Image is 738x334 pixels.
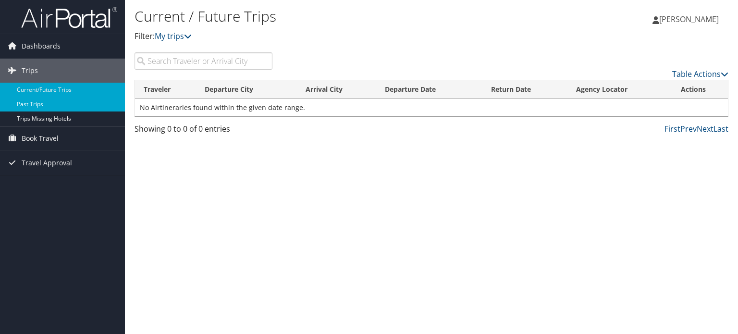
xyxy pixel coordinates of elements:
th: Departure Date: activate to sort column descending [376,80,482,99]
a: [PERSON_NAME] [652,5,728,34]
p: Filter: [135,30,530,43]
a: Last [713,124,728,134]
th: Arrival City: activate to sort column ascending [297,80,376,99]
input: Search Traveler or Arrival City [135,52,272,70]
th: Agency Locator: activate to sort column ascending [567,80,672,99]
a: Prev [680,124,697,134]
span: Book Travel [22,126,59,150]
th: Traveler: activate to sort column ascending [135,80,196,99]
span: Trips [22,59,38,83]
span: Dashboards [22,34,61,58]
th: Actions [672,80,728,99]
span: [PERSON_NAME] [659,14,719,25]
a: First [664,124,680,134]
a: Next [697,124,713,134]
th: Departure City: activate to sort column ascending [196,80,297,99]
a: My trips [155,31,192,41]
div: Showing 0 to 0 of 0 entries [135,123,272,139]
td: No Airtineraries found within the given date range. [135,99,728,116]
th: Return Date: activate to sort column ascending [482,80,567,99]
span: Travel Approval [22,151,72,175]
a: Table Actions [672,69,728,79]
h1: Current / Future Trips [135,6,530,26]
img: airportal-logo.png [21,6,117,29]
